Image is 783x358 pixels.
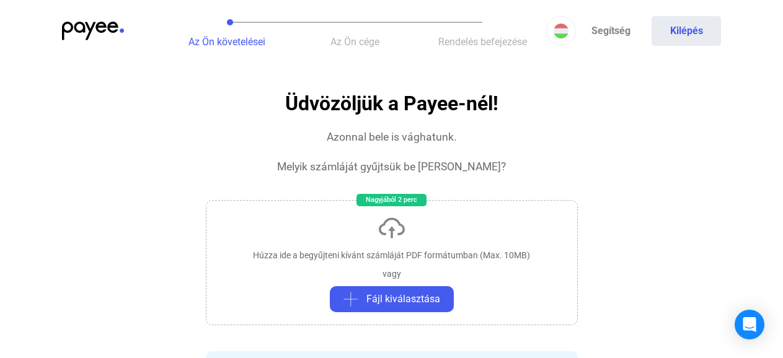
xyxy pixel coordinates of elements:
div: vagy [383,268,401,280]
div: Open Intercom Messenger [735,310,764,339]
div: Melyik számláját gyűjtsük be [PERSON_NAME]? [277,159,506,174]
span: Rendelés befejezése [438,36,527,48]
span: Fájl kiválasztása [366,292,440,307]
div: Húzza ide a begyűjteni kívánt számláját PDF formátumban (Max. 10MB) [253,249,530,261]
img: plus-grey [343,292,358,307]
img: upload-cloud [377,213,407,243]
h1: Üdvözöljük a Payee-nél! [285,93,498,115]
a: Segítség [576,16,645,46]
button: Kilépés [652,16,721,46]
img: HU [554,24,568,38]
div: Nagyjából 2 perc [356,194,427,206]
button: plus-greyFájl kiválasztása [330,286,454,312]
span: Az Ön követelései [188,36,265,48]
button: HU [546,16,576,46]
img: payee-logo [62,22,124,40]
div: Azonnal bele is vághatunk. [327,129,457,144]
span: Az Ön cége [330,36,379,48]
